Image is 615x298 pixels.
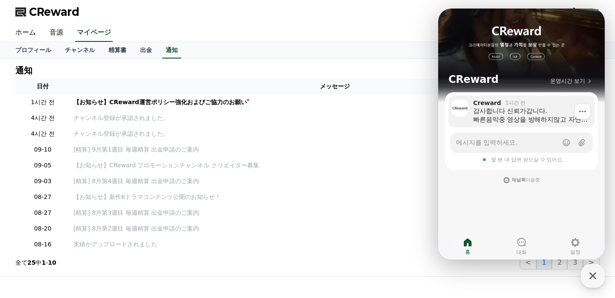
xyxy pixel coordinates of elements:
[58,42,102,58] a: チャンネル
[70,79,600,94] th: メッセージ
[73,161,596,170] a: 【お知らせ】CReward プロモーションチャンネル クリエイター募集
[552,256,567,269] button: 2
[583,256,600,269] button: >
[102,42,133,58] a: 精算書
[73,177,596,186] a: [精算] 8月第4週目 毎週精算 出金申請のご案内
[48,259,56,266] strong: 10
[567,256,583,269] button: 3
[19,177,67,186] p: 09-03
[27,259,35,266] strong: 25
[9,24,43,42] a: ホーム
[41,259,46,266] strong: 1
[43,24,70,42] a: 音源
[536,256,552,269] button: 1
[73,208,596,217] a: [精算] 8月第3週目 毎週精算 出金申請のご案内
[19,240,67,249] p: 08-16
[73,193,596,202] a: 【お知らせ】新作Kドラマコンテンツ公開のお知らせ！
[19,208,67,217] p: 08-27
[19,145,67,154] p: 09-10
[438,9,605,260] iframe: Channel chat
[15,66,32,75] h4: 通知
[73,145,596,154] a: [精算] 9月第1週目 毎週精算 出金申請のご案内
[15,258,56,267] p: 全て 中 -
[73,114,596,123] p: チャンネル登録が承認されました。
[75,24,113,42] a: マイページ
[29,5,79,19] span: CReward
[19,161,67,170] p: 09-05
[19,98,67,107] p: 1시간 전
[73,224,596,233] a: [精算] 8月第2週目 毎週精算 出金申請のご案内
[19,193,67,202] p: 08-27
[19,114,67,123] p: 4시간 전
[133,42,159,58] a: 出金
[15,5,79,19] a: CReward
[19,224,67,233] p: 08-20
[73,129,596,138] p: チャンネル登録が承認されました。
[15,79,70,94] th: 日付
[73,98,247,107] div: 【お知らせ】CReward運営ポリシー強化およびご協力のお願い
[73,98,596,107] a: 【お知らせ】CReward運営ポリシー強化およびご協力のお願い
[162,42,181,58] a: 通知
[520,256,536,269] button: <
[73,240,596,249] a: 実績がアップロードされました
[19,129,67,138] p: 4시간 전
[9,42,58,58] a: プロフィール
